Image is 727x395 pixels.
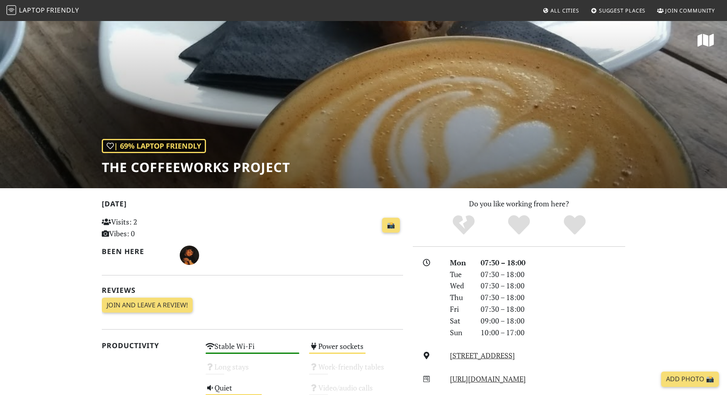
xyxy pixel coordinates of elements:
[6,5,16,15] img: LaptopFriendly
[180,250,199,259] span: Tani Ko
[661,372,719,387] a: Add Photo 📸
[19,6,45,15] span: Laptop
[102,139,206,153] div: | 69% Laptop Friendly
[599,7,646,14] span: Suggest Places
[539,3,582,18] a: All Cities
[102,286,403,294] h2: Reviews
[46,6,79,15] span: Friendly
[476,303,630,315] div: 07:30 – 18:00
[476,292,630,303] div: 07:30 – 18:00
[102,298,193,313] a: Join and leave a review!
[445,303,476,315] div: Fri
[654,3,718,18] a: Join Community
[445,292,476,303] div: Thu
[102,341,196,350] h2: Productivity
[304,340,408,360] div: Power sockets
[445,327,476,338] div: Sun
[551,7,579,14] span: All Cities
[102,216,196,240] p: Visits: 2 Vibes: 0
[476,280,630,292] div: 07:30 – 18:00
[588,3,649,18] a: Suggest Places
[665,7,715,14] span: Join Community
[201,340,305,360] div: Stable Wi-Fi
[413,198,625,210] p: Do you like working from here?
[445,315,476,327] div: Sat
[304,360,408,381] div: Work-friendly tables
[102,247,170,256] h2: Been here
[382,218,400,233] a: 📸
[6,4,79,18] a: LaptopFriendly LaptopFriendly
[476,269,630,280] div: 07:30 – 18:00
[102,200,403,211] h2: [DATE]
[547,214,603,236] div: Definitely!
[491,214,547,236] div: Yes
[445,257,476,269] div: Mon
[102,160,290,175] h1: The CoffeeWorks Project
[436,214,492,236] div: No
[476,327,630,338] div: 10:00 – 17:00
[445,269,476,280] div: Tue
[180,246,199,265] img: 1271-tania.jpg
[201,360,305,381] div: Long stays
[476,257,630,269] div: 07:30 – 18:00
[476,315,630,327] div: 09:00 – 18:00
[450,351,515,360] a: [STREET_ADDRESS]
[450,374,526,384] a: [URL][DOMAIN_NAME]
[445,280,476,292] div: Wed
